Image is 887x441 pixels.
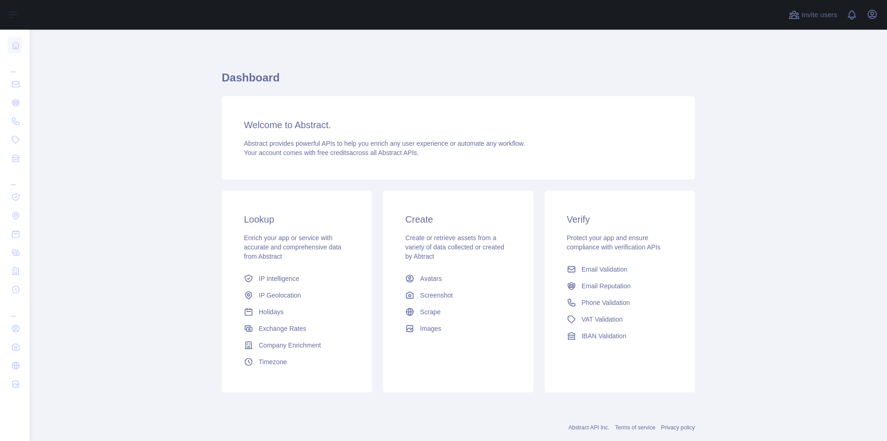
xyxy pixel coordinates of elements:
[317,149,349,156] span: free credits
[802,10,837,20] span: Invite users
[401,287,515,304] a: Screenshot
[259,291,301,300] span: IP Geolocation
[240,304,353,320] a: Holidays
[405,234,504,260] span: Create or retrieve assets from a variety of data collected or created by Abtract
[563,261,676,278] a: Email Validation
[259,274,299,283] span: IP Intelligence
[420,291,453,300] span: Screenshot
[615,424,655,431] a: Terms of service
[222,70,695,93] h1: Dashboard
[567,213,673,226] h3: Verify
[787,7,839,22] button: Invite users
[563,278,676,294] a: Email Reputation
[582,298,630,307] span: Phone Validation
[259,357,287,366] span: Timezone
[420,324,441,333] span: Images
[240,320,353,337] a: Exchange Rates
[244,140,525,147] span: Abstract provides powerful APIs to help you enrich any user experience or automate any workflow.
[582,331,626,341] span: IBAN Validation
[661,424,695,431] a: Privacy policy
[567,234,661,251] span: Protect your app and ensure compliance with verification APIs
[582,281,631,291] span: Email Reputation
[420,274,442,283] span: Avatars
[259,341,321,350] span: Company Enrichment
[401,320,515,337] a: Images
[240,270,353,287] a: IP Intelligence
[569,424,610,431] a: Abstract API Inc.
[244,118,673,131] h3: Welcome to Abstract.
[240,287,353,304] a: IP Geolocation
[563,294,676,311] a: Phone Validation
[240,337,353,354] a: Company Enrichment
[259,307,284,317] span: Holidays
[244,213,350,226] h3: Lookup
[420,307,440,317] span: Scrape
[240,354,353,370] a: Timezone
[401,270,515,287] a: Avatars
[563,311,676,328] a: VAT Validation
[563,328,676,344] a: IBAN Validation
[259,324,306,333] span: Exchange Rates
[7,56,22,74] div: ...
[7,300,22,318] div: ...
[244,234,341,260] span: Enrich your app or service with accurate and comprehensive data from Abstract
[244,149,419,156] span: Your account comes with across all Abstract APIs.
[405,213,511,226] h3: Create
[401,304,515,320] a: Scrape
[582,265,627,274] span: Email Validation
[7,168,22,187] div: ...
[582,315,623,324] span: VAT Validation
